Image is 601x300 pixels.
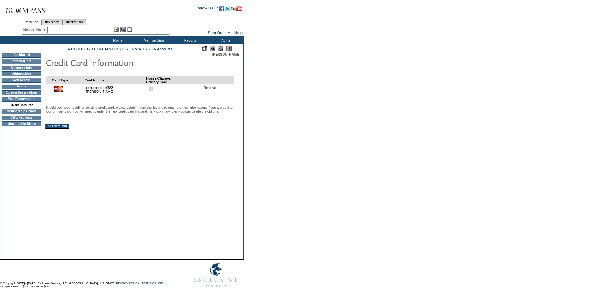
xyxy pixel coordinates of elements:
a: B [71,47,74,51]
img: b_edit.gif [114,27,119,32]
a: V [135,47,137,51]
a: K [99,47,101,51]
td: Web Access [2,78,41,83]
a: Subscribe to our YouTube Channel [231,8,242,12]
img: Reservations [127,27,132,32]
img: Become our fan on Facebook [219,6,224,11]
a: Residences [41,19,63,25]
td: Business Info [2,65,41,70]
a: Q [119,47,121,51]
a: Z [149,47,151,51]
a: P [116,47,118,51]
a: Reservations [63,19,86,25]
a: H [91,47,93,51]
td: Current Reservations [2,90,41,95]
a: Members [23,19,42,25]
td: Card Type [52,76,85,84]
a: S [126,47,128,51]
a: J [96,47,98,51]
a: N [109,47,111,51]
td: Memberships [135,36,171,44]
img: View Mode [210,46,215,51]
a: L [102,47,104,51]
img: icon_cc_mc.gif [54,86,63,92]
a: Follow us on Twitter [225,8,230,12]
a: Remove [204,86,216,90]
td: CWL Requests [2,115,41,120]
div: Member Name: [23,27,47,32]
td: xxxxxxxxxxxx0858 [PERSON_NAME] [85,84,146,95]
td: Credit Card Info [2,103,41,108]
p: Should you need to edit an existing credit card, please delete it from the list and re-enter the ... [45,106,234,113]
a: Become our fan on Facebook [219,8,224,12]
td: Admin [207,36,244,44]
img: Edit Mode [202,46,207,51]
a: Y [146,47,148,51]
span: :: [228,31,230,35]
td: Follow Us :: [196,5,218,13]
a: X [142,47,145,51]
a: ER Accounts [152,47,172,51]
a: TERMS OF USE [142,282,163,285]
a: Help [234,31,243,35]
td: Past Reservations [2,97,41,102]
a: G [87,47,90,51]
td: Membership Share [2,121,41,126]
td: Membership Details [2,109,41,114]
a: R [122,47,125,51]
td: Dashboard [2,53,41,58]
a: T [129,47,131,51]
img: pgTtlCreditCardInfo.gif [46,56,171,69]
img: Compass Home [5,2,46,14]
td: Address Info [2,71,41,76]
img: Impersonate [218,46,223,51]
td: Reports [171,36,207,44]
img: View [120,27,126,32]
a: C [74,47,77,51]
a: W [138,47,141,51]
a: D [78,47,80,51]
img: Exclusive Resorts [187,260,244,291]
a: U [132,47,134,51]
td: House Charges Primary Card [146,76,196,84]
a: F [84,47,86,51]
td: Home [99,36,135,44]
img: Subscribe to our YouTube Channel [231,6,242,11]
a: Sign Out [208,31,223,35]
td: Notes [2,84,41,89]
img: Follow us on Twitter [225,6,230,11]
a: A [68,47,70,51]
a: E [81,47,83,51]
img: Log Concern/Member Elevation [226,46,232,51]
a: I [94,47,95,51]
a: M [105,47,108,51]
td: Personal Info [2,59,41,64]
span: [PERSON_NAME] [212,53,240,56]
input: Add New Card [45,124,69,129]
a: PRIVACY POLICY [116,282,139,285]
a: O [112,47,115,51]
td: Card Number [85,76,146,84]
